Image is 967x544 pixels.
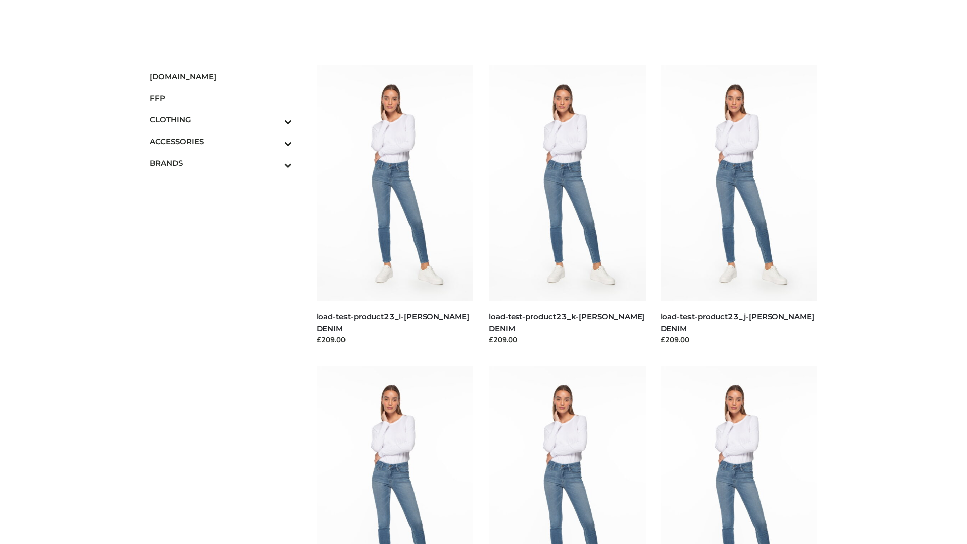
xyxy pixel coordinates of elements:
[317,334,474,345] div: £209.00
[489,312,644,333] a: load-test-product23_k-[PERSON_NAME] DENIM
[256,152,292,174] button: Toggle Submenu
[150,109,292,130] a: CLOTHINGToggle Submenu
[150,157,292,169] span: BRANDS
[150,114,292,125] span: CLOTHING
[150,152,292,174] a: BRANDSToggle Submenu
[150,92,292,104] span: FFP
[150,135,292,147] span: ACCESSORIES
[661,334,818,345] div: £209.00
[256,130,292,152] button: Toggle Submenu
[317,312,469,333] a: load-test-product23_l-[PERSON_NAME] DENIM
[150,130,292,152] a: ACCESSORIESToggle Submenu
[150,87,292,109] a: FFP
[489,334,646,345] div: £209.00
[150,65,292,87] a: [DOMAIN_NAME]
[150,71,292,82] span: [DOMAIN_NAME]
[661,312,814,333] a: load-test-product23_j-[PERSON_NAME] DENIM
[256,109,292,130] button: Toggle Submenu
